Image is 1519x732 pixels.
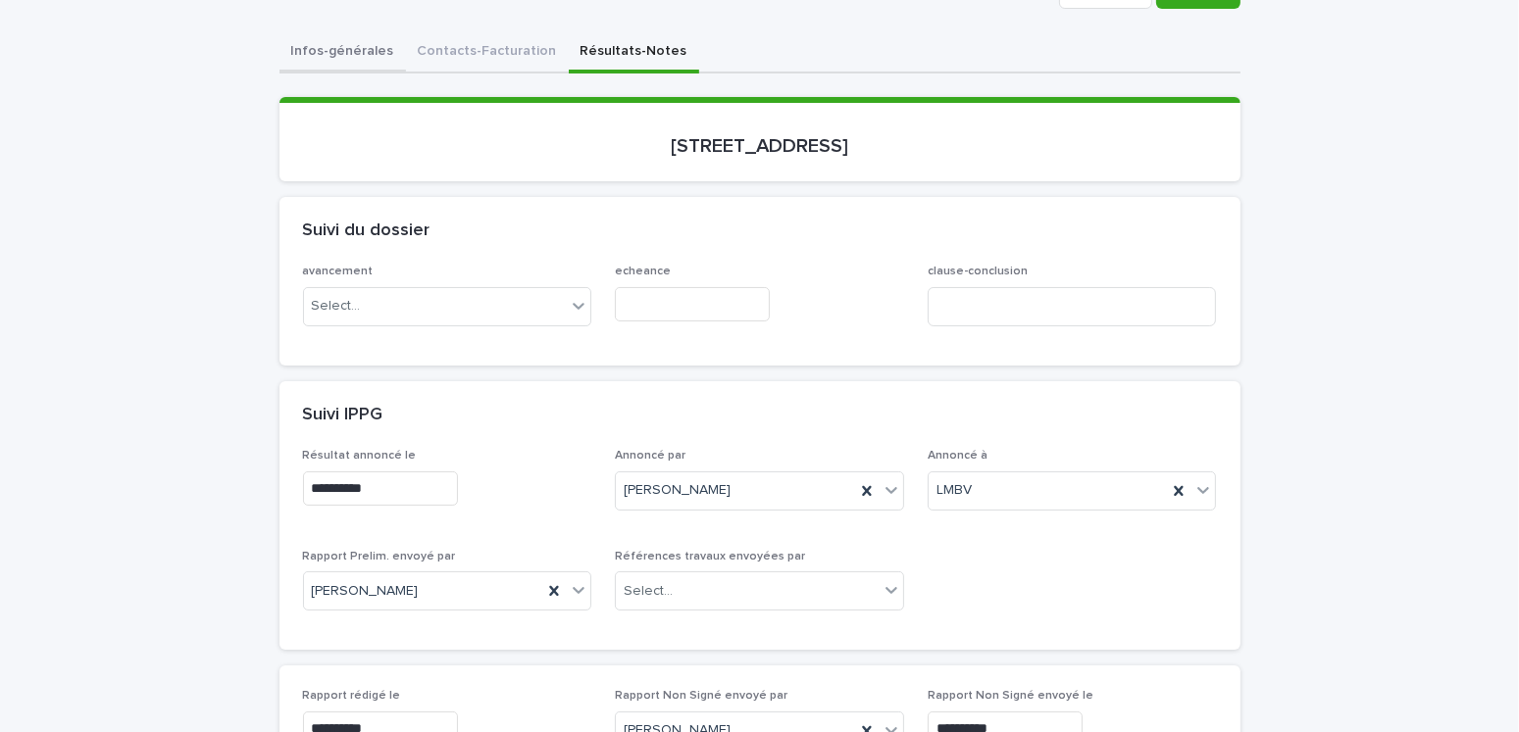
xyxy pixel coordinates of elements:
div: Select... [624,581,673,602]
button: Contacts-Facturation [406,32,569,73]
span: [PERSON_NAME] [312,581,419,602]
span: clause-conclusion [928,266,1028,277]
span: avancement [303,266,374,277]
h2: Suivi du dossier [303,220,430,242]
span: Rapport Prelim. envoyé par [303,551,456,562]
span: Annoncé par [615,450,685,462]
span: Annoncé à [928,450,987,462]
span: echeance [615,266,671,277]
span: Résultat annoncé le [303,450,417,462]
span: Rapport Non Signé envoyé le [928,690,1093,702]
span: Rapport Non Signé envoyé par [615,690,787,702]
p: [STREET_ADDRESS] [303,134,1217,158]
span: Rapport rédigé le [303,690,401,702]
button: Infos-générales [279,32,406,73]
span: Références travaux envoyées par [615,551,805,562]
span: [PERSON_NAME] [624,480,731,501]
div: Select... [312,296,361,317]
span: LMBV [937,480,972,501]
button: Résultats-Notes [569,32,699,73]
h2: Suivi IPPG [303,405,383,426]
